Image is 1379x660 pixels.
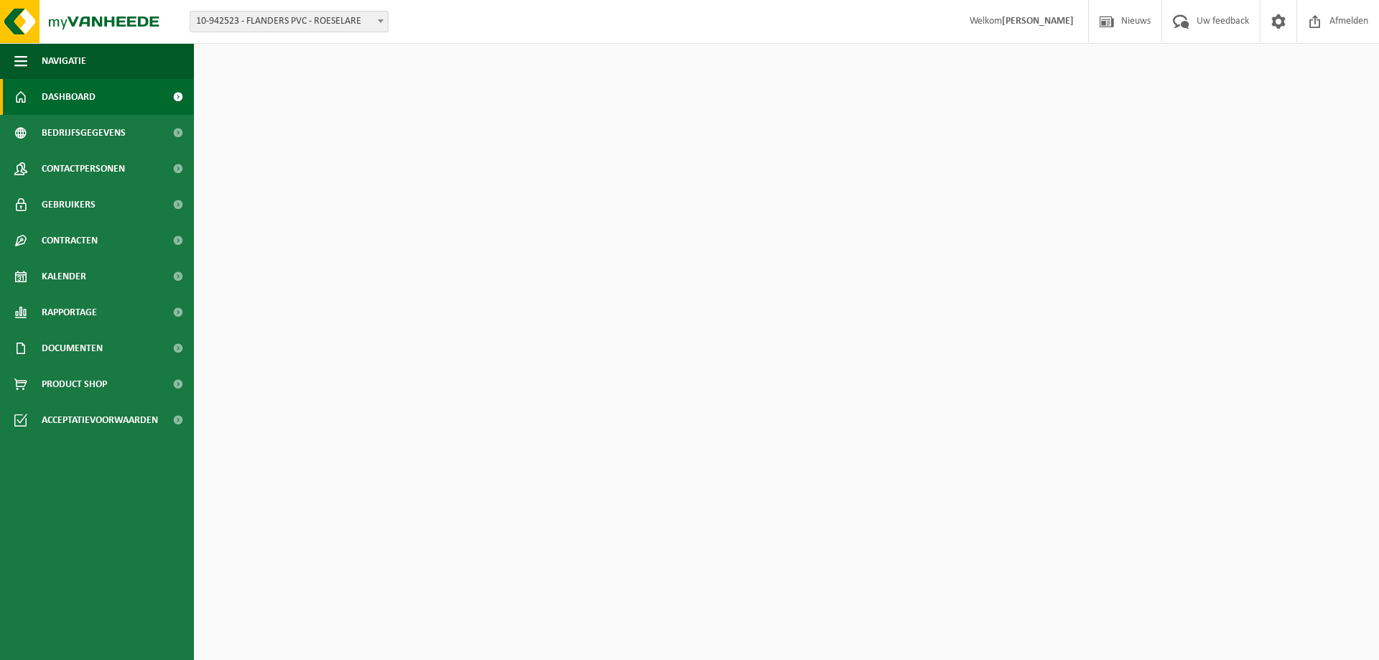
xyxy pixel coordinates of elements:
span: Rapportage [42,294,97,330]
span: Documenten [42,330,103,366]
span: Dashboard [42,79,96,115]
span: 10-942523 - FLANDERS PVC - ROESELARE [190,11,388,32]
span: 10-942523 - FLANDERS PVC - ROESELARE [190,11,389,32]
span: Acceptatievoorwaarden [42,402,158,438]
span: Navigatie [42,43,86,79]
span: Contactpersonen [42,151,125,187]
span: Bedrijfsgegevens [42,115,126,151]
span: Product Shop [42,366,107,402]
span: Gebruikers [42,187,96,223]
strong: [PERSON_NAME] [1002,16,1074,27]
span: Contracten [42,223,98,259]
span: Kalender [42,259,86,294]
